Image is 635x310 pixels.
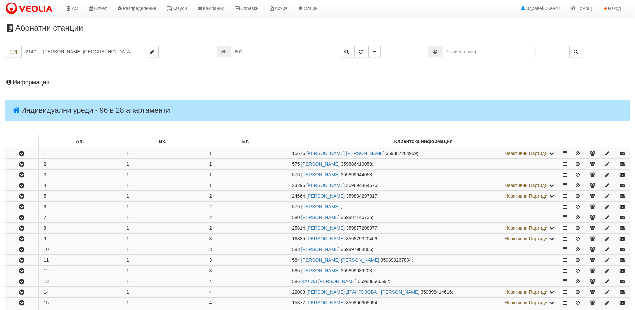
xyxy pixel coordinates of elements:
[121,212,204,223] td: 1
[121,266,204,276] td: 1
[306,289,419,295] a: [PERSON_NAME] ДРАНГОЗОВА - [PERSON_NAME]
[121,180,204,191] td: 1
[505,289,548,295] span: Неактивни Партиди
[306,236,345,241] a: [PERSON_NAME]
[287,180,560,191] td: ;
[209,247,212,252] span: 3
[341,172,372,177] span: 359899644058
[346,236,377,241] span: 359879320466
[442,46,536,57] input: Сериен номер
[287,255,560,265] td: ;
[505,193,548,199] span: Неактивни Партиди
[301,279,357,284] a: ХАЛИЛ [PERSON_NAME]
[209,289,212,295] span: 4
[121,255,204,265] td: 1
[121,234,204,244] td: 1
[209,215,212,220] span: 2
[209,236,212,241] span: 3
[505,183,548,188] span: Неактивни Партиди
[204,135,287,148] td: Ет.: No sort applied, sorting is disabled
[38,244,121,255] td: 10
[209,257,212,263] span: 3
[346,300,377,305] span: 359896605054
[5,24,630,32] h3: Абонатни станции
[292,172,300,177] span: Партида №
[570,135,585,148] td: : No sort applied, sorting is disabled
[38,255,121,265] td: 11
[209,225,212,231] span: 2
[76,139,84,144] b: Ап.
[121,298,204,308] td: 1
[560,135,570,148] td: : No sort applied, sorting is disabled
[121,202,204,212] td: 1
[386,151,417,156] span: 359887264909
[287,276,560,287] td: ;
[5,79,630,86] h4: Информация
[301,215,340,220] a: [PERSON_NAME]
[242,139,249,144] b: Ет.
[292,247,300,252] span: Партида №
[287,266,560,276] td: ;
[38,266,121,276] td: 12
[346,183,377,188] span: 359894364676
[346,193,377,199] span: 359884297817
[301,172,340,177] a: [PERSON_NAME]
[209,172,212,177] span: 1
[121,276,204,287] td: 1
[5,135,39,148] td: : No sort applied, sorting is disabled
[301,204,340,209] a: [PERSON_NAME]
[38,276,121,287] td: 13
[121,159,204,169] td: 1
[292,279,300,284] span: Партида №
[121,148,204,159] td: 1
[600,135,615,148] td: : No sort applied, sorting is disabled
[341,268,372,273] span: 359899939208
[505,151,548,156] span: Неактивни Партиди
[121,135,204,148] td: Вх.: No sort applied, sorting is disabled
[292,215,300,220] span: Партида №
[38,180,121,191] td: 4
[159,139,167,144] b: Вх.
[121,223,204,233] td: 1
[287,212,560,223] td: ;
[341,215,372,220] span: 359887146735
[301,247,340,252] a: [PERSON_NAME]
[301,257,379,263] a: [PERSON_NAME] [PERSON_NAME]
[38,170,121,180] td: 3
[38,148,121,159] td: 1
[38,135,121,148] td: Ап.: No sort applied, sorting is disabled
[287,135,560,148] td: Клиентска информация: No sort applied, sorting is disabled
[209,161,212,167] span: 1
[505,225,548,231] span: Неактивни Партиди
[209,279,212,284] span: 4
[292,289,305,295] span: Партида №
[341,161,372,167] span: 359886419058
[346,225,377,231] span: 359877208377
[306,225,345,231] a: [PERSON_NAME]
[301,268,340,273] a: [PERSON_NAME]
[306,183,345,188] a: [PERSON_NAME]
[121,287,204,297] td: 1
[38,234,121,244] td: 9
[585,135,600,148] td: : No sort applied, sorting is disabled
[287,148,560,159] td: ;
[292,268,300,273] span: Партида №
[121,244,204,255] td: 1
[394,139,453,144] b: Клиентска информация
[292,151,305,156] span: Партида №
[615,135,630,148] td: : No sort applied, sorting is disabled
[209,268,212,273] span: 3
[341,247,372,252] span: 359897984866
[38,212,121,223] td: 7
[38,223,121,233] td: 8
[287,244,560,255] td: ;
[38,159,121,169] td: 2
[121,191,204,201] td: 1
[209,193,212,199] span: 2
[22,46,136,57] input: Абонатна станция
[358,279,389,284] span: 359888666592
[292,204,300,209] span: Партида №
[505,300,548,305] span: Неактивни Партиди
[292,193,305,199] span: Партида №
[5,2,56,16] img: VeoliaLogo.png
